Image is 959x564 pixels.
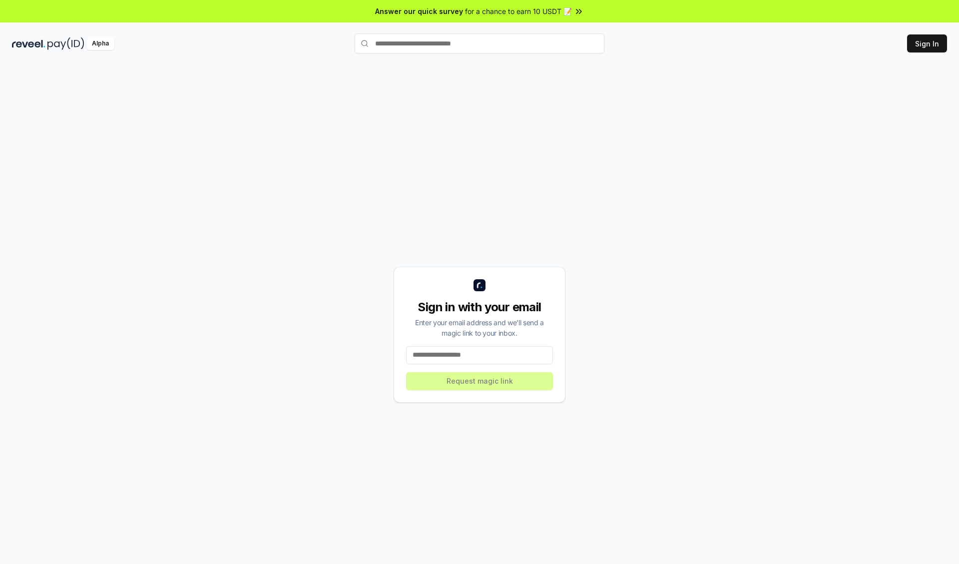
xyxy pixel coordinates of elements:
div: Enter your email address and we’ll send a magic link to your inbox. [406,317,553,338]
button: Sign In [907,34,947,52]
img: pay_id [47,37,84,50]
div: Sign in with your email [406,299,553,315]
img: logo_small [474,279,485,291]
div: Alpha [86,37,114,50]
span: for a chance to earn 10 USDT 📝 [465,6,572,16]
span: Answer our quick survey [375,6,463,16]
img: reveel_dark [12,37,45,50]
